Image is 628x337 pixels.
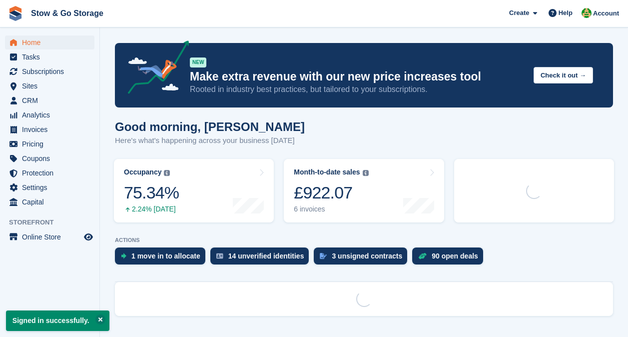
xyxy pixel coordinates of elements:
span: Help [559,8,573,18]
img: move_ins_to_allocate_icon-fdf77a2bb77ea45bf5b3d319d69a93e2d87916cf1d5bf7949dd705db3b84f3ca.svg [121,253,126,259]
p: ACTIONS [115,237,613,243]
span: Capital [22,195,82,209]
a: menu [5,50,94,64]
span: CRM [22,93,82,107]
a: Month-to-date sales £922.07 6 invoices [284,159,444,222]
a: menu [5,35,94,49]
a: Occupancy 75.34% 2.24% [DATE] [114,159,274,222]
span: Tasks [22,50,82,64]
a: 90 open deals [412,247,488,269]
span: Coupons [22,151,82,165]
a: menu [5,195,94,209]
img: price-adjustments-announcement-icon-8257ccfd72463d97f412b2fc003d46551f7dbcb40ab6d574587a9cd5c0d94... [119,40,189,97]
a: menu [5,180,94,194]
span: Create [509,8,529,18]
img: icon-info-grey-7440780725fd019a000dd9b08b2336e03edf1995a4989e88bcd33f0948082b44.svg [164,170,170,176]
span: Analytics [22,108,82,122]
div: NEW [190,57,206,67]
a: menu [5,230,94,244]
span: Settings [22,180,82,194]
span: Protection [22,166,82,180]
div: 90 open deals [432,252,478,260]
img: icon-info-grey-7440780725fd019a000dd9b08b2336e03edf1995a4989e88bcd33f0948082b44.svg [363,170,369,176]
span: Sites [22,79,82,93]
div: Occupancy [124,168,161,176]
div: 75.34% [124,182,179,203]
a: 1 move in to allocate [115,247,210,269]
p: Here's what's happening across your business [DATE] [115,135,305,146]
a: menu [5,79,94,93]
div: 2.24% [DATE] [124,205,179,213]
a: 14 unverified identities [210,247,314,269]
span: Pricing [22,137,82,151]
button: Check it out → [534,67,593,83]
span: Home [22,35,82,49]
div: 14 unverified identities [228,252,304,260]
a: menu [5,137,94,151]
a: menu [5,166,94,180]
span: Subscriptions [22,64,82,78]
a: menu [5,93,94,107]
a: 3 unsigned contracts [314,247,412,269]
span: Invoices [22,122,82,136]
a: menu [5,64,94,78]
span: Storefront [9,217,99,227]
a: Preview store [82,231,94,243]
div: 3 unsigned contracts [332,252,402,260]
img: deal-1b604bf984904fb50ccaf53a9ad4b4a5d6e5aea283cecdc64d6e3604feb123c2.svg [418,252,427,259]
a: menu [5,151,94,165]
img: verify_identity-adf6edd0f0f0b5bbfe63781bf79b02c33cf7c696d77639b501bdc392416b5a36.svg [216,253,223,259]
a: Stow & Go Storage [27,5,107,21]
p: Make extra revenue with our new price increases tool [190,69,526,84]
span: Online Store [22,230,82,244]
div: £922.07 [294,182,368,203]
h1: Good morning, [PERSON_NAME] [115,120,305,133]
img: contract_signature_icon-13c848040528278c33f63329250d36e43548de30e8caae1d1a13099fd9432cc5.svg [320,253,327,259]
div: Month-to-date sales [294,168,360,176]
div: 6 invoices [294,205,368,213]
span: Account [593,8,619,18]
div: 1 move in to allocate [131,252,200,260]
a: menu [5,122,94,136]
img: Alex Taylor [582,8,592,18]
img: stora-icon-8386f47178a22dfd0bd8f6a31ec36ba5ce8667c1dd55bd0f319d3a0aa187defe.svg [8,6,23,21]
p: Rooted in industry best practices, but tailored to your subscriptions. [190,84,526,95]
a: menu [5,108,94,122]
p: Signed in successfully. [6,310,109,331]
